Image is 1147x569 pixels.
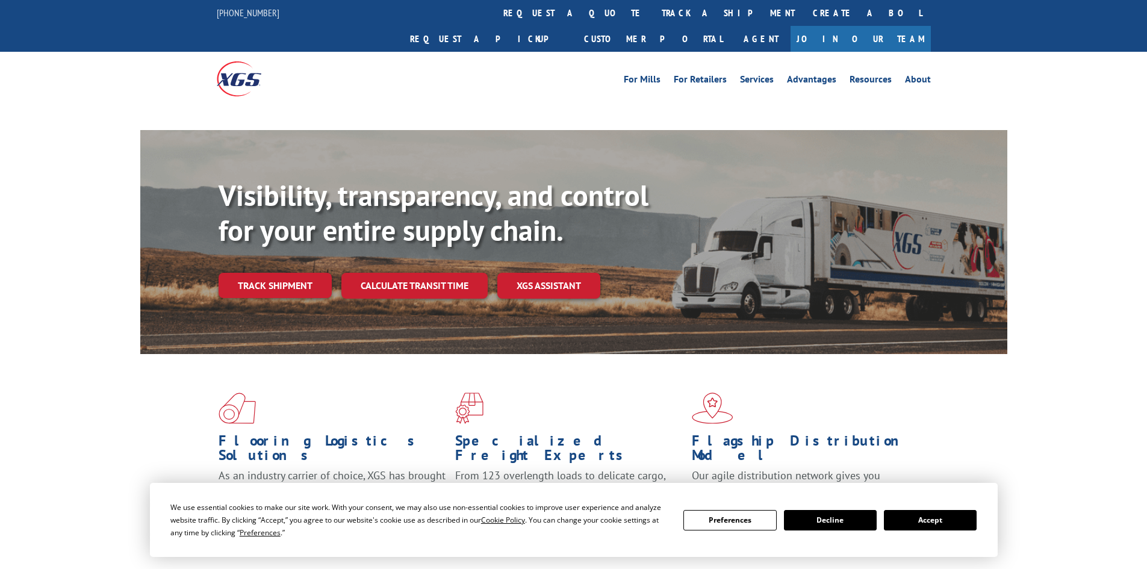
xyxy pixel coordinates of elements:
a: Join Our Team [791,26,931,52]
a: Request a pickup [401,26,575,52]
img: xgs-icon-focused-on-flooring-red [455,393,483,424]
a: For Retailers [674,75,727,88]
a: [PHONE_NUMBER] [217,7,279,19]
a: Advantages [787,75,836,88]
h1: Flagship Distribution Model [692,434,919,468]
a: Services [740,75,774,88]
span: Preferences [240,527,281,538]
a: Agent [732,26,791,52]
button: Preferences [683,510,776,530]
b: Visibility, transparency, and control for your entire supply chain. [219,176,648,249]
span: Cookie Policy [481,515,525,525]
span: Our agile distribution network gives you nationwide inventory management on demand. [692,468,913,497]
button: Decline [784,510,877,530]
div: Cookie Consent Prompt [150,483,998,557]
a: For Mills [624,75,661,88]
h1: Specialized Freight Experts [455,434,683,468]
a: About [905,75,931,88]
span: As an industry carrier of choice, XGS has brought innovation and dedication to flooring logistics... [219,468,446,511]
a: Calculate transit time [341,273,488,299]
a: XGS ASSISTANT [497,273,600,299]
a: Resources [850,75,892,88]
a: Customer Portal [575,26,732,52]
img: xgs-icon-flagship-distribution-model-red [692,393,733,424]
h1: Flooring Logistics Solutions [219,434,446,468]
p: From 123 overlength loads to delicate cargo, our experienced staff knows the best way to move you... [455,468,683,522]
div: We use essential cookies to make our site work. With your consent, we may also use non-essential ... [170,501,669,539]
button: Accept [884,510,977,530]
a: Track shipment [219,273,332,298]
img: xgs-icon-total-supply-chain-intelligence-red [219,393,256,424]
